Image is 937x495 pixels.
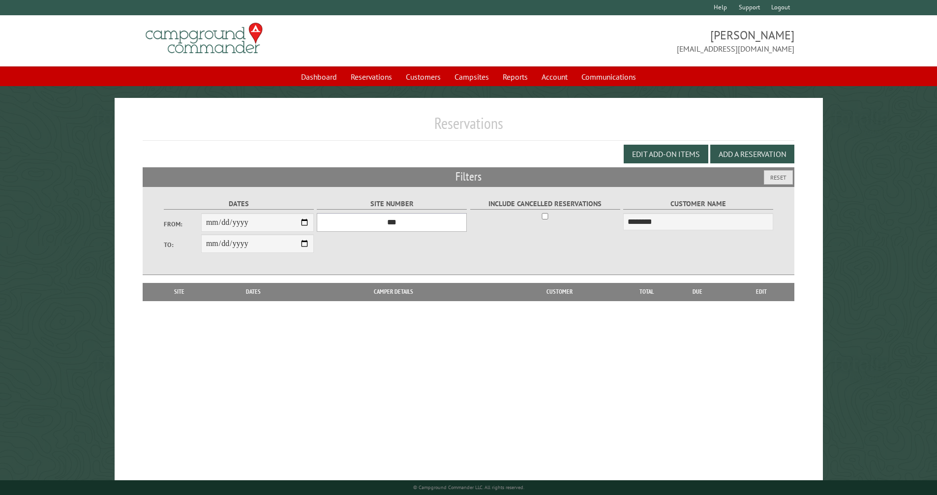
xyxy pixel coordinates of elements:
[143,167,795,186] h2: Filters
[497,67,534,86] a: Reports
[710,145,794,163] button: Add a Reservation
[449,67,495,86] a: Campsites
[575,67,642,86] a: Communications
[212,283,296,301] th: Dates
[470,198,620,210] label: Include Cancelled Reservations
[536,67,574,86] a: Account
[469,27,795,55] span: [PERSON_NAME] [EMAIL_ADDRESS][DOMAIN_NAME]
[624,145,708,163] button: Edit Add-on Items
[295,67,343,86] a: Dashboard
[296,283,491,301] th: Camper Details
[317,198,467,210] label: Site Number
[164,219,201,229] label: From:
[143,19,266,58] img: Campground Commander
[400,67,447,86] a: Customers
[666,283,728,301] th: Due
[728,283,795,301] th: Edit
[764,170,793,185] button: Reset
[413,484,524,491] small: © Campground Commander LLC. All rights reserved.
[148,283,212,301] th: Site
[164,240,201,249] label: To:
[143,114,795,141] h1: Reservations
[164,198,314,210] label: Dates
[623,198,773,210] label: Customer Name
[491,283,627,301] th: Customer
[627,283,666,301] th: Total
[345,67,398,86] a: Reservations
